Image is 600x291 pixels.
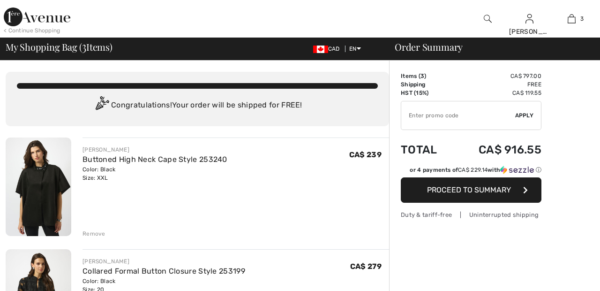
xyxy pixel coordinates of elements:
div: or 4 payments of with [410,166,541,174]
span: My Shopping Bag ( Items) [6,42,112,52]
td: HST (15%) [401,89,452,97]
span: Apply [515,111,534,120]
span: CAD [313,46,344,52]
a: Sign In [525,14,533,23]
td: Items ( ) [401,72,452,80]
td: CA$ 916.55 [452,134,541,166]
div: Duty & tariff-free | Uninterrupted shipping [401,210,541,219]
div: [PERSON_NAME] [82,145,227,154]
span: 3 [420,73,424,79]
a: 3 [551,13,592,24]
img: Canadian Dollar [313,46,328,53]
span: Proceed to Summary [427,185,511,194]
td: Total [401,134,452,166]
img: 1ère Avenue [4,8,70,26]
div: [PERSON_NAME] [509,27,550,37]
img: Congratulation2.svg [92,96,111,115]
input: Promo code [401,101,515,130]
div: [PERSON_NAME] [82,257,245,266]
div: Congratulations! Your order will be shipped for FREE! [17,96,378,115]
a: Buttoned High Neck Cape Style 253240 [82,155,227,164]
span: CA$ 279 [350,262,382,271]
img: search the website [484,13,492,24]
div: or 4 payments ofCA$ 229.14withSezzle Click to learn more about Sezzle [401,166,541,177]
span: 3 [82,40,86,52]
button: Proceed to Summary [401,177,541,203]
div: Remove [82,230,105,238]
span: 3 [580,15,584,23]
div: Color: Black Size: XXL [82,165,227,182]
a: Collared Formal Button Closure Style 253199 [82,267,245,276]
img: My Info [525,13,533,24]
span: CA$ 239 [349,150,382,159]
td: Shipping [401,80,452,89]
span: EN [349,46,361,52]
td: CA$ 797.00 [452,72,541,80]
div: < Continue Shopping [4,26,60,35]
span: CA$ 229.14 [458,167,487,173]
img: Sezzle [500,166,534,174]
img: Buttoned High Neck Cape Style 253240 [6,138,71,236]
div: Order Summary [383,42,594,52]
td: CA$ 119.55 [452,89,541,97]
td: Free [452,80,541,89]
img: My Bag [568,13,576,24]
